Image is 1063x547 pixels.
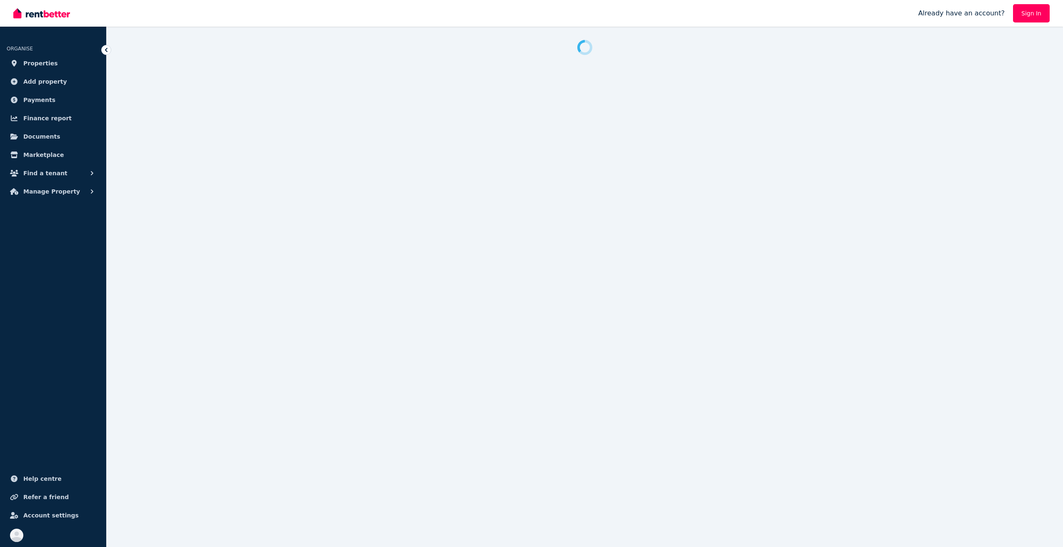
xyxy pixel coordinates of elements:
[23,150,64,160] span: Marketplace
[7,73,100,90] a: Add property
[23,510,79,520] span: Account settings
[7,128,100,145] a: Documents
[7,46,33,52] span: ORGANISE
[7,55,100,72] a: Properties
[23,186,80,196] span: Manage Property
[23,77,67,87] span: Add property
[7,147,100,163] a: Marketplace
[1013,4,1050,22] a: Sign In
[7,489,100,505] a: Refer a friend
[23,132,60,142] span: Documents
[23,492,69,502] span: Refer a friend
[7,183,100,200] button: Manage Property
[918,8,1005,18] span: Already have an account?
[7,507,100,524] a: Account settings
[13,7,70,20] img: RentBetter
[23,58,58,68] span: Properties
[7,110,100,127] a: Finance report
[23,168,67,178] span: Find a tenant
[7,165,100,182] button: Find a tenant
[23,113,72,123] span: Finance report
[7,92,100,108] a: Payments
[23,474,62,484] span: Help centre
[7,470,100,487] a: Help centre
[23,95,55,105] span: Payments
